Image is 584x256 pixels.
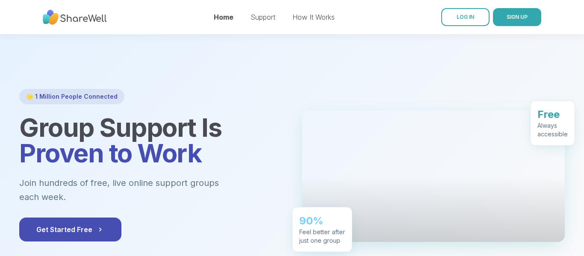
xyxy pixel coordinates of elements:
[507,14,528,20] span: SIGN UP
[19,89,124,104] div: 🌟 1 Million People Connected
[19,138,201,168] span: Proven to Work
[19,176,265,204] p: Join hundreds of free, live online support groups each week.
[457,14,474,20] span: LOG IN
[214,13,233,21] a: Home
[19,115,282,166] h1: Group Support Is
[299,210,345,224] div: 90%
[19,218,121,241] button: Get Started Free
[292,13,335,21] a: How It Works
[299,224,345,241] div: Feel better after just one group
[36,224,104,235] span: Get Started Free
[251,13,275,21] a: Support
[441,8,490,26] a: LOG IN
[43,6,107,29] img: ShareWell Nav Logo
[537,118,568,135] div: Always accessible
[493,8,541,26] button: SIGN UP
[537,104,568,118] div: Free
